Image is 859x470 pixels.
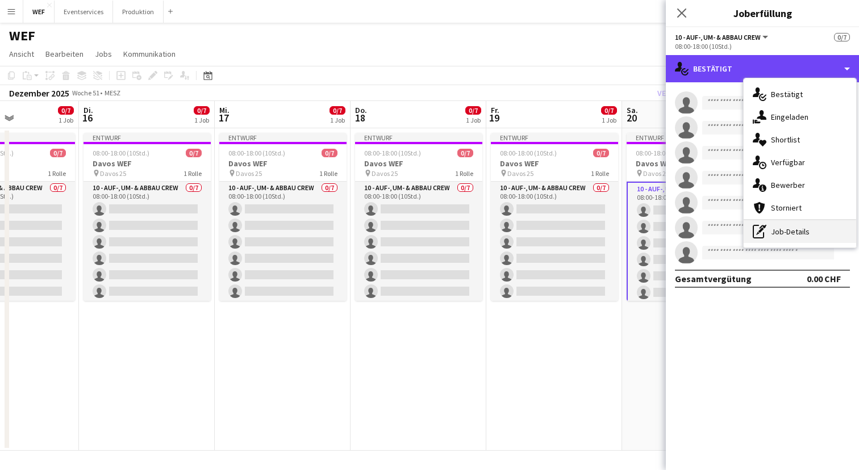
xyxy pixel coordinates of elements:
[219,182,347,319] app-card-role: 10 - Auf-, Um- & Abbau Crew0/708:00-18:00 (10Std.)
[355,158,482,169] h3: Davos WEF
[771,112,808,122] span: Eingeladen
[119,47,180,61] a: Kommunikation
[771,180,805,190] span: Bewerber
[84,105,93,115] span: Di.
[636,149,693,157] span: 08:00-18:00 (10Std.)
[84,133,211,301] app-job-card: Entwurf08:00-18:00 (10Std.)0/7Davos WEF Davos 251 Rolle10 - Auf-, Um- & Abbau Crew0/708:00-18:00 ...
[834,33,850,41] span: 0/7
[491,182,618,319] app-card-role: 10 - Auf-, Um- & Abbau Crew0/708:00-18:00 (10Std.)
[771,89,803,99] span: Bestätigt
[364,149,421,157] span: 08:00-18:00 (10Std.)
[355,133,482,142] div: Entwurf
[194,116,209,124] div: 1 Job
[593,149,609,157] span: 0/7
[507,169,533,178] span: Davos 25
[219,133,347,142] div: Entwurf
[330,106,345,115] span: 0/7
[625,111,638,124] span: 20
[491,158,618,169] h3: Davos WEF
[84,158,211,169] h3: Davos WEF
[219,158,347,169] h3: Davos WEF
[465,106,481,115] span: 0/7
[602,116,616,124] div: 1 Job
[355,133,482,301] app-job-card: Entwurf08:00-18:00 (10Std.)0/7Davos WEF Davos 251 Rolle10 - Auf-, Um- & Abbau Crew0/708:00-18:00 ...
[72,89,100,97] span: Woche 51
[353,111,367,124] span: 18
[50,149,66,157] span: 0/7
[236,169,262,178] span: Davos 25
[627,105,638,115] span: Sa.
[100,169,126,178] span: Davos 25
[9,49,34,59] span: Ansicht
[666,6,859,20] h3: Joberfüllung
[807,273,841,284] div: 0.00 CHF
[48,169,66,178] span: 1 Rolle
[58,106,74,115] span: 0/7
[23,1,55,23] button: WEF
[9,27,35,44] h1: WEF
[627,133,754,142] div: Entwurf
[82,111,93,124] span: 16
[184,169,202,178] span: 1 Rolle
[123,49,176,59] span: Kommunikation
[771,135,800,145] span: Shortlist
[194,106,210,115] span: 0/7
[84,133,211,142] div: Entwurf
[319,169,337,178] span: 1 Rolle
[218,111,230,124] span: 17
[675,273,752,284] div: Gesamtvergütung
[466,116,481,124] div: 1 Job
[355,182,482,319] app-card-role: 10 - Auf-, Um- & Abbau Crew0/708:00-18:00 (10Std.)
[771,203,802,213] span: Storniert
[59,116,73,124] div: 1 Job
[457,149,473,157] span: 0/7
[228,149,285,157] span: 08:00-18:00 (10Std.)
[666,55,859,82] div: Bestätigt
[186,149,202,157] span: 0/7
[372,169,398,178] span: Davos 25
[455,169,473,178] span: 1 Rolle
[90,47,116,61] a: Jobs
[500,149,557,157] span: 08:00-18:00 (10Std.)
[5,47,39,61] a: Ansicht
[675,33,770,41] button: 10 - Auf-, Um- & Abbau Crew
[491,133,618,142] div: Entwurf
[219,105,230,115] span: Mi.
[744,220,856,243] div: Job-Details
[489,111,499,124] span: 19
[9,87,69,99] div: Dezember 2025
[84,182,211,319] app-card-role: 10 - Auf-, Um- & Abbau Crew0/708:00-18:00 (10Std.)
[113,1,164,23] button: Produktion
[330,116,345,124] div: 1 Job
[322,149,337,157] span: 0/7
[105,89,120,97] div: MESZ
[95,49,112,59] span: Jobs
[675,42,850,51] div: 08:00-18:00 (10Std.)
[93,149,149,157] span: 08:00-18:00 (10Std.)
[355,105,367,115] span: Do.
[491,105,499,115] span: Fr.
[41,47,88,61] a: Bearbeiten
[627,182,754,321] app-card-role: 10 - Auf-, Um- & Abbau Crew0/708:00-18:00 (10Std.)
[627,133,754,301] app-job-card: Entwurf08:00-18:00 (10Std.)0/7Davos WEF Davos 251 Rolle10 - Auf-, Um- & Abbau Crew0/708:00-18:00 ...
[591,169,609,178] span: 1 Rolle
[55,1,113,23] button: Eventservices
[219,133,347,301] app-job-card: Entwurf08:00-18:00 (10Std.)0/7Davos WEF Davos 251 Rolle10 - Auf-, Um- & Abbau Crew0/708:00-18:00 ...
[601,106,617,115] span: 0/7
[627,158,754,169] h3: Davos WEF
[643,169,669,178] span: Davos 25
[45,49,84,59] span: Bearbeiten
[491,133,618,301] app-job-card: Entwurf08:00-18:00 (10Std.)0/7Davos WEF Davos 251 Rolle10 - Auf-, Um- & Abbau Crew0/708:00-18:00 ...
[771,157,805,167] span: Verfügbar
[675,33,761,41] span: 10 - Auf-, Um- & Abbau Crew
